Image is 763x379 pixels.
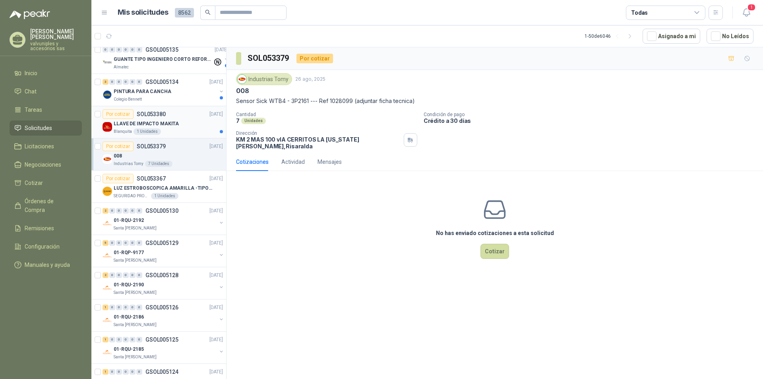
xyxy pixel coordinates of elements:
p: GSOL005134 [145,79,178,85]
span: Manuales y ayuda [25,260,70,269]
div: 0 [109,79,115,85]
div: Todas [631,8,648,17]
img: Company Logo [103,90,112,99]
p: Condición de pago [424,112,760,117]
p: LUZ ESTROBOSCOPICA AMARILLA -TIPO BALA [114,185,213,192]
div: 0 [136,240,142,246]
div: 2 [103,272,108,278]
div: 0 [130,208,136,214]
a: Remisiones [10,221,82,236]
a: Por cotizarSOL053379[DATE] Company Logo008Industrias Tomy7 Unidades [91,138,226,171]
a: 2 0 0 0 0 0 GSOL005130[DATE] Company Logo01-RQU-2192Santa [PERSON_NAME] [103,206,225,231]
a: Cotizar [10,175,82,190]
div: 0 [123,369,129,375]
div: 7 Unidades [145,161,172,167]
a: 2 0 0 0 0 0 GSOL005128[DATE] Company Logo01-RQU-2190Santa [PERSON_NAME] [103,270,225,296]
div: 0 [136,337,142,342]
div: 0 [130,79,136,85]
p: Almatec [114,64,129,70]
p: GSOL005130 [145,208,178,214]
p: Santa [PERSON_NAME] [114,225,157,231]
div: 0 [123,208,129,214]
p: 01-RQU-2185 [114,346,144,353]
button: Cotizar [480,244,509,259]
p: 01-RQU-2186 [114,313,144,321]
div: 0 [130,272,136,278]
p: 7 [236,117,240,124]
div: 0 [116,208,122,214]
p: Blanquita [114,128,132,135]
span: search [205,10,211,15]
p: Colegio Bennett [114,96,142,103]
div: 0 [109,208,115,214]
div: 0 [116,79,122,85]
p: GSOL005128 [145,272,178,278]
p: Cantidad [236,112,417,117]
div: 0 [109,369,115,375]
img: Company Logo [103,122,112,132]
div: 0 [130,305,136,310]
div: Actividad [281,157,305,166]
div: 0 [116,47,122,52]
p: 008 [114,152,122,160]
div: 1 Unidades [134,128,161,135]
a: Por cotizarSOL053367[DATE] Company LogoLUZ ESTROBOSCOPICA AMARILLA -TIPO BALASEGURIDAD PROVISER L... [91,171,226,203]
div: 0 [130,369,136,375]
p: GUANTE TIPO INGENIERO CORTO REFORZADO [114,56,213,63]
div: 0 [116,240,122,246]
div: 0 [116,369,122,375]
div: 0 [116,305,122,310]
div: 3 [103,79,108,85]
p: [DATE] [209,336,223,344]
button: No Leídos [707,29,753,44]
p: 01-RQU-2190 [114,281,144,289]
div: 0 [123,305,129,310]
span: Solicitudes [25,124,52,132]
p: Crédito a 30 días [424,117,760,124]
div: 0 [123,79,129,85]
p: KM 2 MAS 100 vIA CERRITOS LA [US_STATE] [PERSON_NAME] , Risaralda [236,136,401,150]
span: Cotizar [25,179,43,187]
img: Company Logo [103,58,112,67]
a: Chat [10,84,82,99]
span: 8562 [175,8,194,17]
button: Asignado a mi [643,29,700,44]
h1: Mis solicitudes [118,7,168,18]
p: Santa [PERSON_NAME] [114,322,157,328]
p: SEGURIDAD PROVISER LTDA [114,193,149,199]
div: 0 [130,240,136,246]
p: GSOL005126 [145,305,178,310]
div: 0 [109,47,115,52]
a: 1 0 0 0 0 0 GSOL005125[DATE] Company Logo01-RQU-2185Santa [PERSON_NAME] [103,335,225,360]
span: Negociaciones [25,160,61,169]
p: GSOL005135 [145,47,178,52]
div: 1 [103,369,108,375]
img: Logo peakr [10,10,50,19]
div: 0 [109,240,115,246]
p: [DATE] [209,368,223,376]
div: 0 [109,337,115,342]
p: GSOL005124 [145,369,178,375]
a: 5 0 0 0 0 0 GSOL005129[DATE] Company Logo01-RQP-9177Santa [PERSON_NAME] [103,238,225,264]
a: Tareas [10,102,82,117]
p: Industrias Tomy [114,161,143,167]
div: Por cotizar [103,142,134,151]
div: Industrias Tomy [236,73,292,85]
div: 0 [116,272,122,278]
a: Licitaciones [10,139,82,154]
p: Sensor Sick WTB4 - 3P2161 --- Ref 1028099 (adjuntar ficha tecnica) [236,97,753,105]
span: Configuración [25,242,60,251]
div: 1 Unidades [151,193,178,199]
div: 1 [103,337,108,342]
h3: SOL053379 [248,52,290,64]
a: Configuración [10,239,82,254]
p: [DATE] [209,175,223,183]
p: Santa [PERSON_NAME] [114,257,157,264]
a: Manuales y ayuda [10,257,82,272]
p: [DATE] [215,46,228,54]
div: Por cotizar [296,54,333,63]
p: [DATE] [209,272,223,279]
p: [DATE] [209,239,223,247]
p: [DATE] [209,111,223,118]
span: Inicio [25,69,37,78]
